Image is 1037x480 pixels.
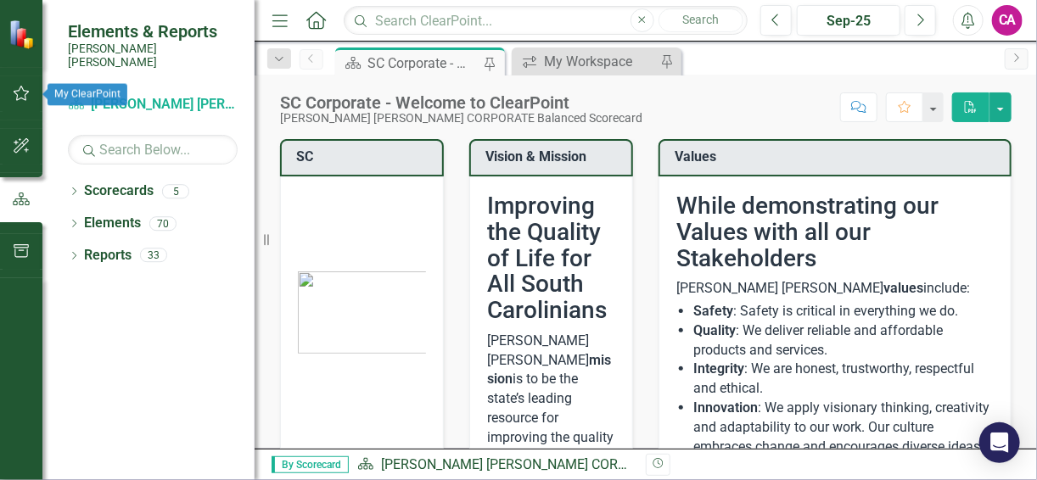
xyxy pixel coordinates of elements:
[367,53,479,74] div: SC Corporate - Welcome to ClearPoint
[84,214,141,233] a: Elements
[693,321,994,360] li: : We deliver reliable and affordable products and services.
[381,456,791,472] a: [PERSON_NAME] [PERSON_NAME] CORPORATE Balanced Scorecard
[516,51,656,72] a: My Workspace
[487,193,615,324] h2: Improving the Quality of Life for All South Carolinians
[693,399,994,457] li: : We apply visionary thinking, creativity and adaptability to our work. Our culture embraces chan...
[280,112,642,125] div: [PERSON_NAME] [PERSON_NAME] CORPORATE Balanced Scorecard
[8,19,38,48] img: ClearPoint Strategy
[68,135,238,165] input: Search Below...
[544,51,656,72] div: My Workspace
[48,84,127,106] div: My ClearPoint
[280,93,642,112] div: SC Corporate - Welcome to ClearPoint
[357,455,633,475] div: »
[803,11,894,31] div: Sep-25
[272,456,349,473] span: By Scorecard
[68,42,238,70] small: [PERSON_NAME] [PERSON_NAME]
[883,280,923,296] strong: values
[693,360,744,377] strong: Integrity
[68,21,238,42] span: Elements & Reports
[693,303,733,319] strong: Safety
[84,181,154,201] a: Scorecards
[149,216,177,231] div: 70
[676,193,994,271] h2: While demonstrating our Values with all our Stakeholders
[693,302,994,321] li: : Safety is critical in everything we do.
[162,184,189,198] div: 5
[693,360,994,399] li: : We are honest, trustworthy, respectful and ethical.
[992,5,1023,36] button: CA
[68,95,238,114] a: [PERSON_NAME] [PERSON_NAME] CORPORATE Balanced Scorecard
[682,13,719,26] span: Search
[797,5,900,36] button: Sep-25
[676,279,994,299] p: [PERSON_NAME] [PERSON_NAME] include:
[84,246,132,265] a: Reports
[659,8,743,32] button: Search
[693,322,736,338] strong: Quality
[979,422,1020,463] div: Open Intercom Messenger
[140,248,167,263] div: 33
[675,149,1001,165] h3: Values
[693,399,758,416] strong: Innovation
[485,149,623,165] h3: Vision & Mission
[296,149,434,165] h3: SC
[344,6,748,36] input: Search ClearPoint...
